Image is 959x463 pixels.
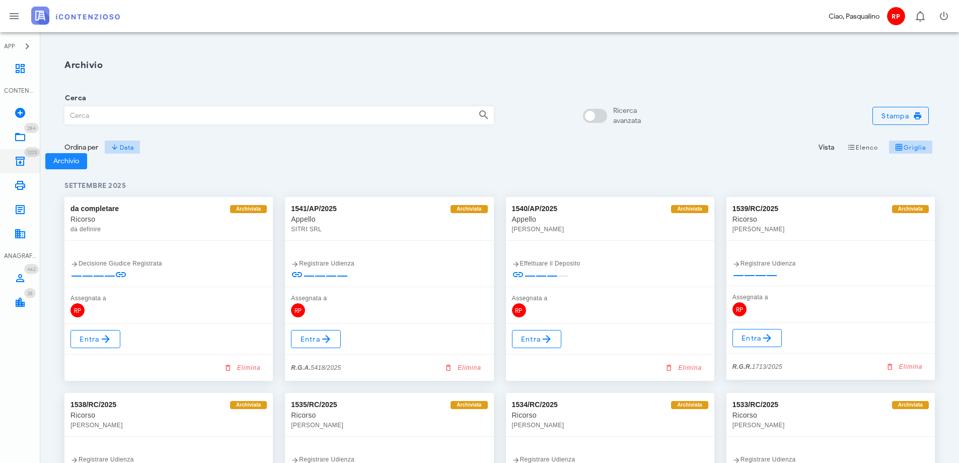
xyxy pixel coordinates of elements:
[512,420,708,430] div: [PERSON_NAME]
[881,111,920,120] span: Stampa
[64,58,935,72] h1: Archivio
[291,224,487,234] div: SITRI SRL
[291,364,311,371] strong: R.G.A.
[219,361,267,375] button: Elimina
[888,362,923,371] span: Elimina
[732,420,929,430] div: [PERSON_NAME]
[291,293,487,303] div: Assegnata a
[457,401,481,409] span: Archiviata
[881,360,929,374] button: Elimina
[732,363,752,370] strong: R.G.R.
[732,292,929,302] div: Assegnata a
[24,288,36,298] span: Distintivo
[829,11,879,22] div: Ciao, Pasqualino
[70,420,267,430] div: [PERSON_NAME]
[512,293,708,303] div: Assegnata a
[512,410,708,420] div: Ricorso
[62,93,86,103] label: Cerca
[111,143,133,151] span: Data
[291,410,487,420] div: Ricorso
[613,106,641,126] div: Ricerca avanzata
[4,86,36,95] div: CONTENZIOSO
[70,214,267,224] div: Ricorso
[300,333,332,345] span: Entra
[898,205,923,213] span: Archiviata
[677,205,702,213] span: Archiviata
[512,258,708,269] div: Effettuare il Deposito
[291,330,341,348] a: Entra
[291,203,337,214] div: 1541/AP/2025
[819,142,834,153] div: Vista
[24,123,39,133] span: Distintivo
[70,293,267,303] div: Assegnata a
[236,205,261,213] span: Archiviata
[512,330,562,348] a: Entra
[291,420,487,430] div: [PERSON_NAME]
[847,143,878,151] span: Elenco
[64,142,98,153] div: Ordina per
[732,258,929,269] div: Registrare Udienza
[667,363,702,372] span: Elimina
[512,399,558,410] div: 1534/RC/2025
[70,224,267,234] div: da definire
[291,214,487,224] div: Appello
[732,302,747,316] span: RP
[4,251,36,260] div: ANAGRAFICA
[291,363,341,373] div: 5418/2025
[512,214,708,224] div: Appello
[291,258,487,269] div: Registrare Udienza
[226,363,261,372] span: Elimina
[732,362,782,372] div: 1713/2025
[512,303,526,317] span: RP
[732,214,929,224] div: Ricorso
[840,140,884,154] button: Elenco
[732,329,782,347] a: Entra
[895,143,926,151] span: Griglia
[64,180,935,191] h4: settembre 2025
[732,203,779,214] div: 1539/RC/2025
[512,203,558,214] div: 1540/AP/2025
[70,303,85,317] span: RP
[24,264,39,274] span: Distintivo
[883,4,908,28] button: RP
[889,140,933,154] button: Griglia
[70,203,119,214] div: da completare
[31,7,120,25] img: logo-text-2x.png
[521,333,553,345] span: Entra
[660,361,708,375] button: Elimina
[27,125,36,131] span: 284
[70,330,120,348] a: Entra
[27,266,36,273] span: 462
[79,333,112,345] span: Entra
[70,258,267,269] div: Decisione Giudice Registrata
[446,363,481,372] span: Elimina
[440,361,488,375] button: Elimina
[512,224,708,234] div: [PERSON_NAME]
[65,107,470,124] input: Cerca
[908,4,932,28] button: Distintivo
[898,401,923,409] span: Archiviata
[236,401,261,409] span: Archiviata
[291,303,305,317] span: RP
[732,399,779,410] div: 1533/RC/2025
[677,401,702,409] span: Archiviata
[70,399,117,410] div: 1538/RC/2025
[887,7,905,25] span: RP
[27,149,37,156] span: 1223
[741,332,774,344] span: Entra
[732,224,929,234] div: [PERSON_NAME]
[732,410,929,420] div: Ricorso
[872,107,929,125] button: Stampa
[457,205,481,213] span: Archiviata
[104,140,140,154] button: Data
[27,290,33,297] span: 35
[291,399,337,410] div: 1535/RC/2025
[24,147,40,157] span: Distintivo
[70,410,267,420] div: Ricorso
